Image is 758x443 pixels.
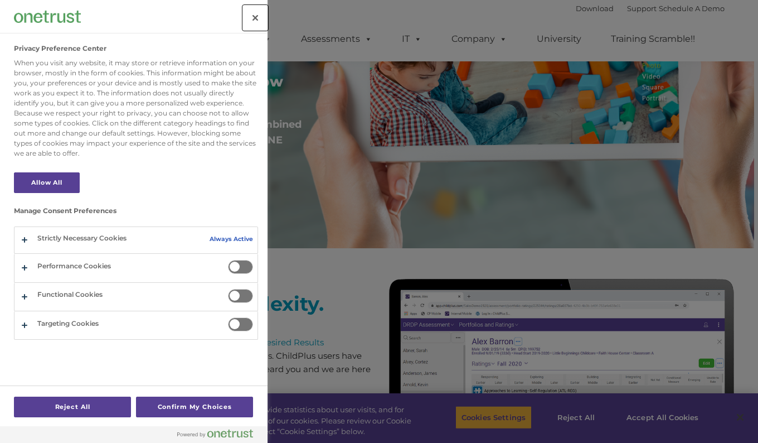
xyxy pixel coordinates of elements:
[14,207,258,220] h3: Manage Consent Preferences
[243,6,268,30] button: Close
[14,58,258,158] div: When you visit any website, it may store or retrieve information on your browser, mostly in the f...
[136,397,253,417] button: Confirm My Choices
[177,429,262,443] a: Powered by OneTrust Opens in a new Tab
[14,172,80,193] button: Allow All
[177,429,253,438] img: Powered by OneTrust Opens in a new Tab
[14,11,81,22] img: Company Logo
[14,45,106,52] h2: Privacy Preference Center
[14,397,131,417] button: Reject All
[14,6,81,28] div: Company Logo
